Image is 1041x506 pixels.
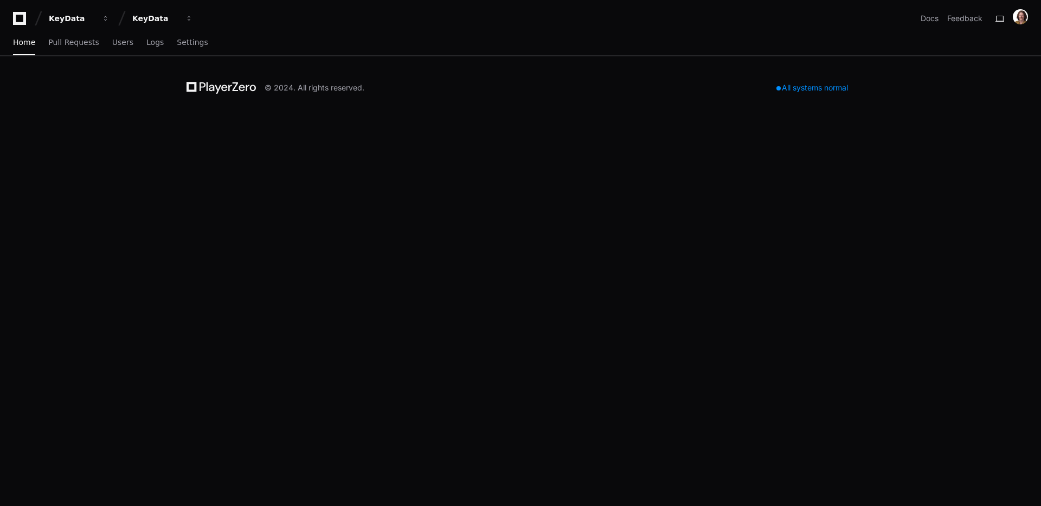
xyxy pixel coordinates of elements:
[112,39,133,46] span: Users
[265,82,364,93] div: © 2024. All rights reserved.
[947,13,982,24] button: Feedback
[770,80,854,95] div: All systems normal
[132,13,179,24] div: KeyData
[112,30,133,55] a: Users
[146,30,164,55] a: Logs
[921,13,939,24] a: Docs
[146,39,164,46] span: Logs
[48,39,99,46] span: Pull Requests
[13,39,35,46] span: Home
[1013,9,1028,24] img: ACg8ocLxjWwHaTxEAox3-XWut-danNeJNGcmSgkd_pWXDZ2crxYdQKg=s96-c
[128,9,197,28] button: KeyData
[177,39,208,46] span: Settings
[48,30,99,55] a: Pull Requests
[44,9,114,28] button: KeyData
[49,13,95,24] div: KeyData
[177,30,208,55] a: Settings
[13,30,35,55] a: Home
